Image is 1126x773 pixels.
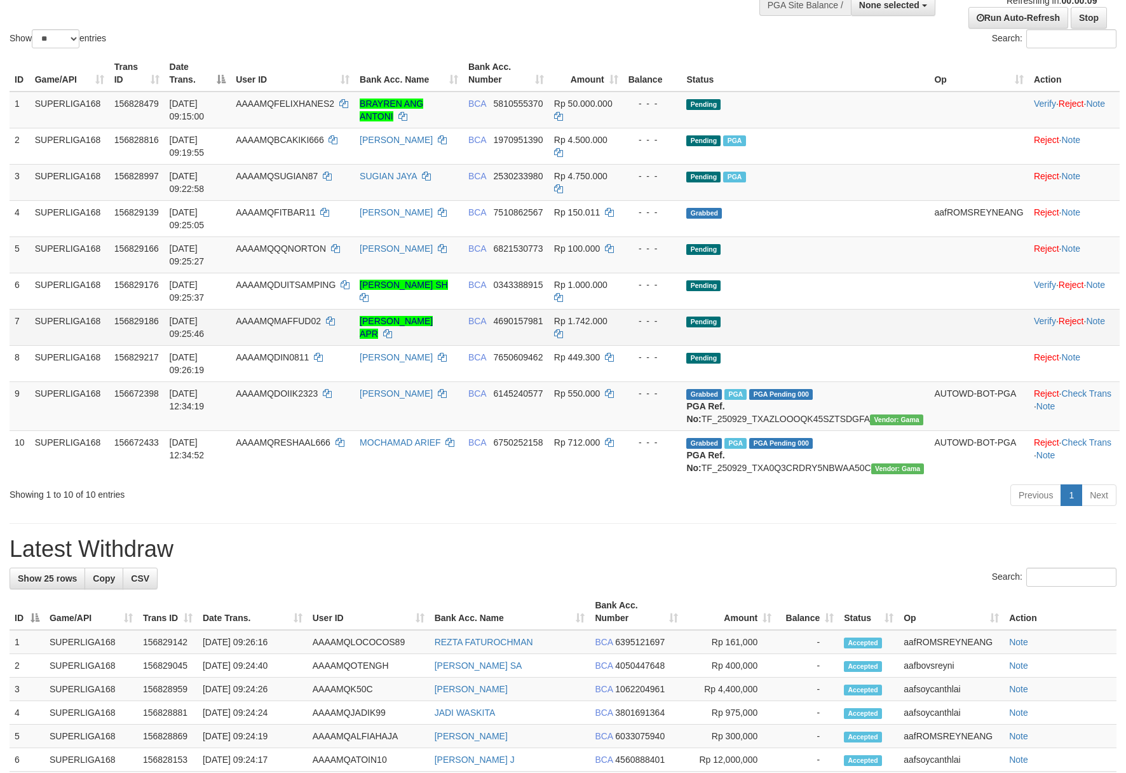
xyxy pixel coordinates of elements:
input: Search: [1026,29,1116,48]
td: - [777,748,839,772]
div: - - - [628,170,677,182]
a: [PERSON_NAME] [360,388,433,399]
div: - - - [628,351,677,364]
th: Bank Acc. Number: activate to sort column ascending [590,594,683,630]
td: · · [1029,273,1120,309]
a: BRAYREN ANG ANTONI [360,99,423,121]
td: Rp 300,000 [683,725,777,748]
th: Amount: activate to sort column ascending [549,55,623,92]
span: Grabbed [686,438,722,449]
span: Accepted [844,661,882,672]
a: Next [1082,484,1116,506]
td: AAAAMQK50C [308,678,430,701]
td: 156828869 [138,725,198,748]
span: Copy 5810555370 to clipboard [494,99,543,109]
span: Rp 712.000 [554,437,600,448]
span: CSV [131,573,149,584]
span: Rp 4.500.000 [554,135,607,145]
td: - [777,701,839,725]
th: Game/API: activate to sort column ascending [30,55,109,92]
td: 1 [10,630,44,654]
a: Note [1009,637,1028,647]
span: Accepted [844,708,882,719]
span: AAAAMQSUGIAN87 [236,171,318,181]
td: 156828881 [138,701,198,725]
td: Rp 975,000 [683,701,777,725]
span: 156828816 [114,135,159,145]
td: SUPERLIGA168 [44,678,138,701]
td: 4 [10,200,30,236]
span: BCA [468,207,486,217]
td: SUPERLIGA168 [30,128,109,164]
span: Copy 4560888401 to clipboard [615,755,665,765]
span: Marked by aafsoycanthlai [723,172,745,182]
span: 156672398 [114,388,159,399]
a: [PERSON_NAME] [435,731,508,741]
th: Date Trans.: activate to sort column descending [165,55,231,92]
th: Status [681,55,929,92]
a: Note [1036,450,1055,460]
b: PGA Ref. No: [686,450,724,473]
span: Copy 6395121697 to clipboard [615,637,665,647]
th: Trans ID: activate to sort column ascending [109,55,165,92]
span: [DATE] 12:34:52 [170,437,205,460]
td: 10 [10,430,30,479]
td: 5 [10,725,44,748]
span: Copy 4690157981 to clipboard [494,316,543,326]
td: 156829045 [138,654,198,678]
a: [PERSON_NAME] [360,135,433,145]
span: 156829186 [114,316,159,326]
span: Copy 3801691364 to clipboard [615,708,665,718]
a: Note [1086,316,1105,326]
span: 156672433 [114,437,159,448]
a: SUGIAN JAYA [360,171,417,181]
span: BCA [468,135,486,145]
span: Accepted [844,638,882,648]
th: Trans ID: activate to sort column ascending [138,594,198,630]
a: 1 [1061,484,1082,506]
span: 156829139 [114,207,159,217]
a: Reject [1059,316,1084,326]
td: 156829142 [138,630,198,654]
span: AAAAMQDUITSAMPING [236,280,336,290]
td: - [777,654,839,678]
span: Accepted [844,685,882,695]
span: Rp 100.000 [554,243,600,254]
span: AAAAMQQQNORTON [236,243,326,254]
a: Verify [1034,99,1056,109]
th: User ID: activate to sort column ascending [308,594,430,630]
td: · · [1029,381,1120,430]
a: Reject [1034,352,1059,362]
td: SUPERLIGA168 [30,381,109,430]
a: Run Auto-Refresh [968,7,1068,29]
h1: Latest Withdraw [10,537,1116,562]
span: 156829166 [114,243,159,254]
th: Bank Acc. Number: activate to sort column ascending [463,55,549,92]
a: Note [1086,99,1105,109]
a: [PERSON_NAME] [360,243,433,254]
a: [PERSON_NAME] [360,352,433,362]
a: Note [1061,135,1080,145]
span: Copy 6033075940 to clipboard [615,731,665,741]
span: 156828997 [114,171,159,181]
td: Rp 12,000,000 [683,748,777,772]
td: · · [1029,92,1120,128]
th: Amount: activate to sort column ascending [683,594,777,630]
span: BCA [468,243,486,254]
td: 7 [10,309,30,345]
div: - - - [628,436,677,449]
span: BCA [595,684,613,694]
span: [DATE] 12:34:19 [170,388,205,411]
span: Copy 0343388915 to clipboard [494,280,543,290]
a: Verify [1034,280,1056,290]
td: 6 [10,748,44,772]
span: AAAAMQFITBAR11 [236,207,315,217]
span: Copy 2530233980 to clipboard [494,171,543,181]
span: Pending [686,135,721,146]
a: Reject [1034,171,1059,181]
td: 3 [10,678,44,701]
td: · · [1029,309,1120,345]
b: PGA Ref. No: [686,401,724,424]
a: Reject [1034,135,1059,145]
div: - - - [628,315,677,327]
